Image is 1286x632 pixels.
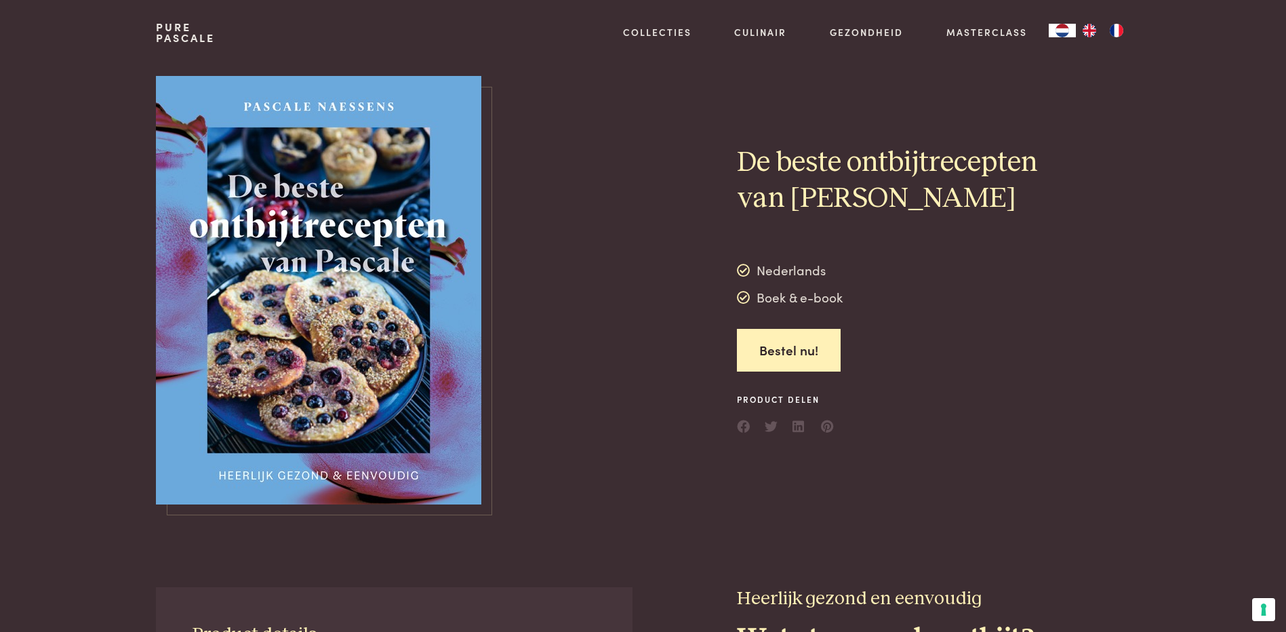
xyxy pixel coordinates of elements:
[623,25,691,39] a: Collecties
[737,587,1130,611] h3: Heerlijk gezond en eenvoudig
[156,22,215,43] a: PurePascale
[1049,24,1130,37] aside: Language selected: Nederlands
[734,25,786,39] a: Culinair
[1049,24,1076,37] div: Language
[1076,24,1130,37] ul: Language list
[156,76,481,505] img: https://admin.purepascale.com/wp-content/uploads/2025/02/9789020955361.jpeg
[737,393,835,406] span: Product delen
[946,25,1027,39] a: Masterclass
[737,329,841,372] a: Bestel nu!
[1252,598,1275,621] button: Uw voorkeuren voor toestemming voor trackingtechnologieën
[737,145,1047,217] h2: De beste ontbijtrecepten van [PERSON_NAME]
[830,25,903,39] a: Gezondheid
[1049,24,1076,37] a: NL
[737,288,843,308] div: Boek & e-book
[737,260,843,281] div: Nederlands
[1103,24,1130,37] a: FR
[1076,24,1103,37] a: EN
